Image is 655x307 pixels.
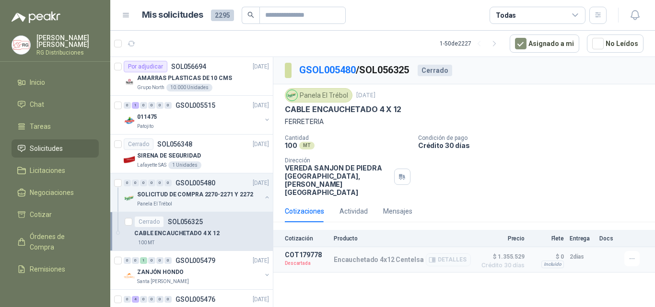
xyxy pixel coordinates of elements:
span: Solicitudes [30,143,63,154]
p: Condición de pago [418,135,651,141]
p: RG Distribuciones [36,50,99,56]
div: 0 [148,296,155,303]
span: Remisiones [30,264,65,274]
p: CABLE ENCAUCHETADO 4 X 12 [134,229,220,238]
div: MT [299,142,315,149]
div: 4 [132,296,139,303]
div: 1 - 50 de 2227 [440,36,502,51]
div: 0 [124,102,131,109]
img: Company Logo [124,193,135,204]
div: 0 [132,180,139,186]
span: $ 1.355.529 [477,251,525,262]
img: Company Logo [287,90,297,101]
div: 0 [156,102,164,109]
div: Todas [496,10,516,21]
div: 0 [164,180,172,186]
div: 1 [140,257,147,264]
p: SOL056694 [171,63,206,70]
p: [PERSON_NAME] [PERSON_NAME] [36,34,99,48]
p: Patojito [137,123,153,130]
p: [DATE] [253,101,269,110]
p: Panela El Trébol [137,200,172,208]
a: Chat [12,95,99,114]
a: 0 0 1 0 0 0 GSOL005479[DATE] Company LogoZANJÓN HONDOSanta [PERSON_NAME] [124,255,271,285]
div: 1 [132,102,139,109]
img: Company Logo [124,154,135,165]
a: Inicio [12,73,99,91]
p: [DATE] [253,256,269,265]
div: 0 [124,257,131,264]
span: Cotizar [30,209,52,220]
div: Cerrado [418,65,452,76]
p: Dirección [285,157,390,164]
img: Company Logo [124,76,135,88]
p: 2 días [570,251,594,262]
h1: Mis solicitudes [142,8,203,22]
p: 011475 [137,113,157,122]
a: Por adjudicarSOL056694[DATE] Company LogoAMARRAS PLASTICAS DE 10 CMSGrupo North10.000 Unidades [110,57,273,96]
p: Lafayette SAS [137,161,166,169]
img: Logo peakr [12,11,60,23]
div: 0 [132,257,139,264]
a: 0 1 0 0 0 0 GSOL005515[DATE] Company Logo011475Patojito [124,100,271,130]
p: ZANJÓN HONDO [137,268,184,277]
p: COT179778 [285,251,328,259]
a: Configuración [12,282,99,300]
p: [DATE] [253,62,269,71]
div: Incluido [541,261,564,268]
div: 0 [156,180,164,186]
div: Panela El Trébol [285,88,352,102]
div: 0 [140,102,147,109]
img: Company Logo [12,36,30,54]
div: 100 MT [134,239,158,247]
div: 0 [124,296,131,303]
p: SOLICITUD DE COMPRA 2270-2271 Y 2272 [137,190,253,199]
img: Company Logo [124,270,135,282]
p: SIRENA DE SEGURIDAD [137,151,201,160]
div: 0 [148,102,155,109]
p: Santa [PERSON_NAME] [137,278,189,285]
a: 0 0 0 0 0 0 GSOL005480[DATE] Company LogoSOLICITUD DE COMPRA 2270-2271 Y 2272Panela El Trébol [124,177,271,208]
p: Cotización [285,235,328,242]
div: 1 Unidades [168,161,201,169]
div: 0 [164,257,172,264]
a: Órdenes de Compra [12,227,99,256]
p: 100 [285,141,297,149]
p: GSOL005476 [175,296,215,303]
a: Remisiones [12,260,99,278]
div: Cerrado [134,216,164,227]
p: FERRETERIA [285,116,643,127]
span: search [247,11,254,18]
p: Grupo North [137,84,164,91]
span: Órdenes de Compra [30,231,90,252]
p: GSOL005515 [175,102,215,109]
div: Cotizaciones [285,206,324,216]
p: $ 0 [530,251,564,262]
p: Cantidad [285,135,410,141]
a: CerradoSOL056348[DATE] Company LogoSIRENA DE SEGURIDADLafayette SAS1 Unidades [110,135,273,173]
div: 0 [148,257,155,264]
p: AMARRAS PLASTICAS DE 10 CMS [137,74,232,83]
span: Chat [30,99,44,110]
div: 10.000 Unidades [166,84,212,91]
p: SOL056325 [168,218,203,225]
a: Solicitudes [12,139,99,158]
div: Cerrado [124,138,153,150]
div: 0 [164,102,172,109]
button: Asignado a mi [510,34,579,53]
a: Negociaciones [12,183,99,202]
a: CerradoSOL056325CABLE ENCAUCHETADO 4 X 12100 MT [110,212,273,251]
p: / SOL056325 [299,63,410,78]
p: GSOL005479 [175,257,215,264]
p: Encauchetado 4x12 Centelsa [334,256,423,263]
p: Docs [599,235,619,242]
p: Flete [530,235,564,242]
p: [DATE] [253,295,269,304]
span: 2295 [211,10,234,21]
p: [DATE] [253,140,269,149]
p: Producto [334,235,471,242]
p: Descartada [285,259,328,268]
p: CABLE ENCAUCHETADO 4 X 12 [285,104,401,114]
span: Tareas [30,121,51,132]
div: 0 [148,180,155,186]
